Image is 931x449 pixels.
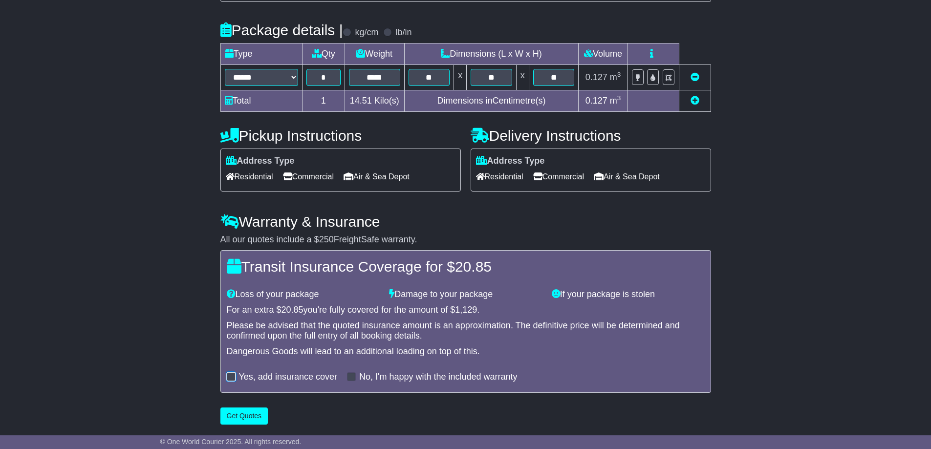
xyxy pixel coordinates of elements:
[345,90,404,112] td: Kilo(s)
[359,372,518,383] label: No, I'm happy with the included warranty
[239,372,337,383] label: Yes, add insurance cover
[585,96,607,106] span: 0.127
[227,321,705,342] div: Please be advised that the quoted insurance amount is an approximation. The definitive price will...
[226,156,295,167] label: Address Type
[226,169,273,184] span: Residential
[220,407,268,425] button: Get Quotes
[220,235,711,245] div: All our quotes include a $ FreightSafe warranty.
[281,305,303,315] span: 20.85
[404,90,579,112] td: Dimensions in Centimetre(s)
[302,43,345,65] td: Qty
[319,235,334,244] span: 250
[160,438,302,446] span: © One World Courier 2025. All rights reserved.
[220,22,343,38] h4: Package details |
[350,96,372,106] span: 14.51
[610,96,621,106] span: m
[547,289,710,300] div: If your package is stolen
[594,169,660,184] span: Air & Sea Depot
[344,169,410,184] span: Air & Sea Depot
[227,258,705,275] h4: Transit Insurance Coverage for $
[455,258,492,275] span: 20.85
[610,72,621,82] span: m
[516,65,529,90] td: x
[617,71,621,78] sup: 3
[220,214,711,230] h4: Warranty & Insurance
[585,72,607,82] span: 0.127
[395,27,411,38] label: lb/in
[345,43,404,65] td: Weight
[579,43,628,65] td: Volume
[471,128,711,144] h4: Delivery Instructions
[691,96,699,106] a: Add new item
[533,169,584,184] span: Commercial
[476,156,545,167] label: Address Type
[617,94,621,102] sup: 3
[220,128,461,144] h4: Pickup Instructions
[220,90,302,112] td: Total
[691,72,699,82] a: Remove this item
[220,43,302,65] td: Type
[283,169,334,184] span: Commercial
[302,90,345,112] td: 1
[227,346,705,357] div: Dangerous Goods will lead to an additional loading on top of this.
[384,289,547,300] div: Damage to your package
[455,305,477,315] span: 1,129
[404,43,579,65] td: Dimensions (L x W x H)
[227,305,705,316] div: For an extra $ you're fully covered for the amount of $ .
[476,169,523,184] span: Residential
[222,289,385,300] div: Loss of your package
[454,65,467,90] td: x
[355,27,378,38] label: kg/cm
